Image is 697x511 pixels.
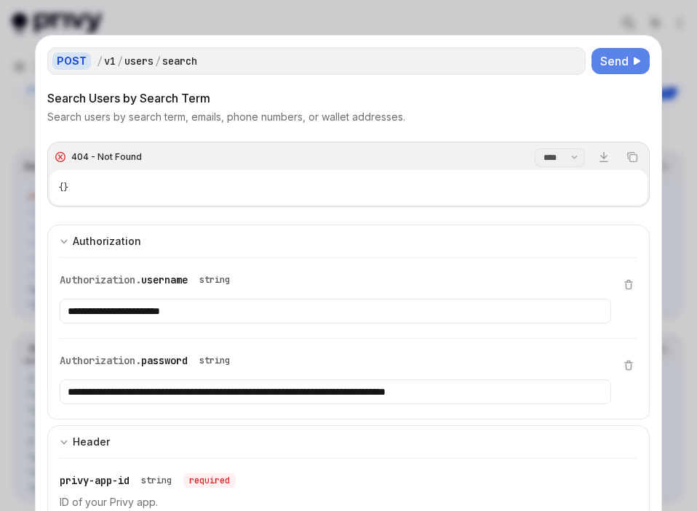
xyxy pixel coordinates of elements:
div: v1 [104,54,116,68]
div: Search Users by Search Term [47,89,650,107]
div: users [124,54,154,68]
div: / [155,54,161,68]
span: username [141,273,188,286]
div: search [162,54,197,68]
div: string [199,355,230,366]
span: Authorization. [60,354,141,367]
button: Copy the contents from the code block [623,148,642,166]
div: string [199,274,230,286]
div: Authorization.username [60,273,236,287]
div: string [141,475,172,486]
div: / [117,54,123,68]
div: 404 - Not Found [71,151,142,163]
div: Authorization [73,233,141,250]
span: {} [58,182,68,193]
div: privy-app-id [60,473,236,488]
div: POST [52,52,91,70]
p: Search users by search term, emails, phone numbers, or wallet addresses. [47,110,405,124]
div: Authorization.password [60,353,236,368]
div: / [97,54,103,68]
div: Header [73,433,110,451]
span: privy-app-id [60,474,130,487]
button: expand input section [47,225,650,257]
button: Send [592,48,650,74]
span: Send [600,52,629,70]
span: password [141,354,188,367]
button: expand input section [47,425,650,458]
p: ID of your Privy app. [60,494,637,511]
span: Authorization. [60,273,141,286]
div: required [183,473,236,488]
